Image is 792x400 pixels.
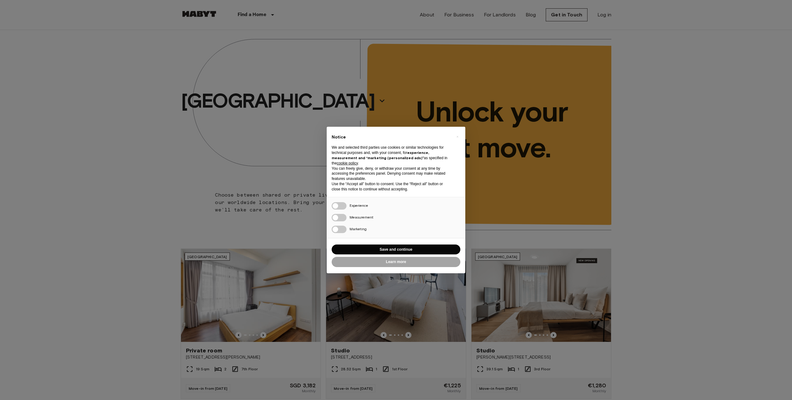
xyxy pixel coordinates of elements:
button: Close this notice [452,132,462,142]
a: cookie policy [337,161,358,165]
p: Use the “Accept all” button to consent. Use the “Reject all” button or close this notice to conti... [332,181,450,192]
p: You can freely give, deny, or withdraw your consent at any time by accessing the preferences pane... [332,166,450,181]
p: We and selected third parties use cookies or similar technologies for technical purposes and, wit... [332,145,450,166]
span: × [456,133,458,140]
button: Save and continue [332,245,460,255]
span: Experience [350,203,368,208]
button: Learn more [332,257,460,267]
span: Measurement [350,215,373,219]
strong: experience, measurement and “marketing (personalized ads)” [332,150,429,160]
span: Marketing [350,227,367,231]
h2: Notice [332,134,450,140]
